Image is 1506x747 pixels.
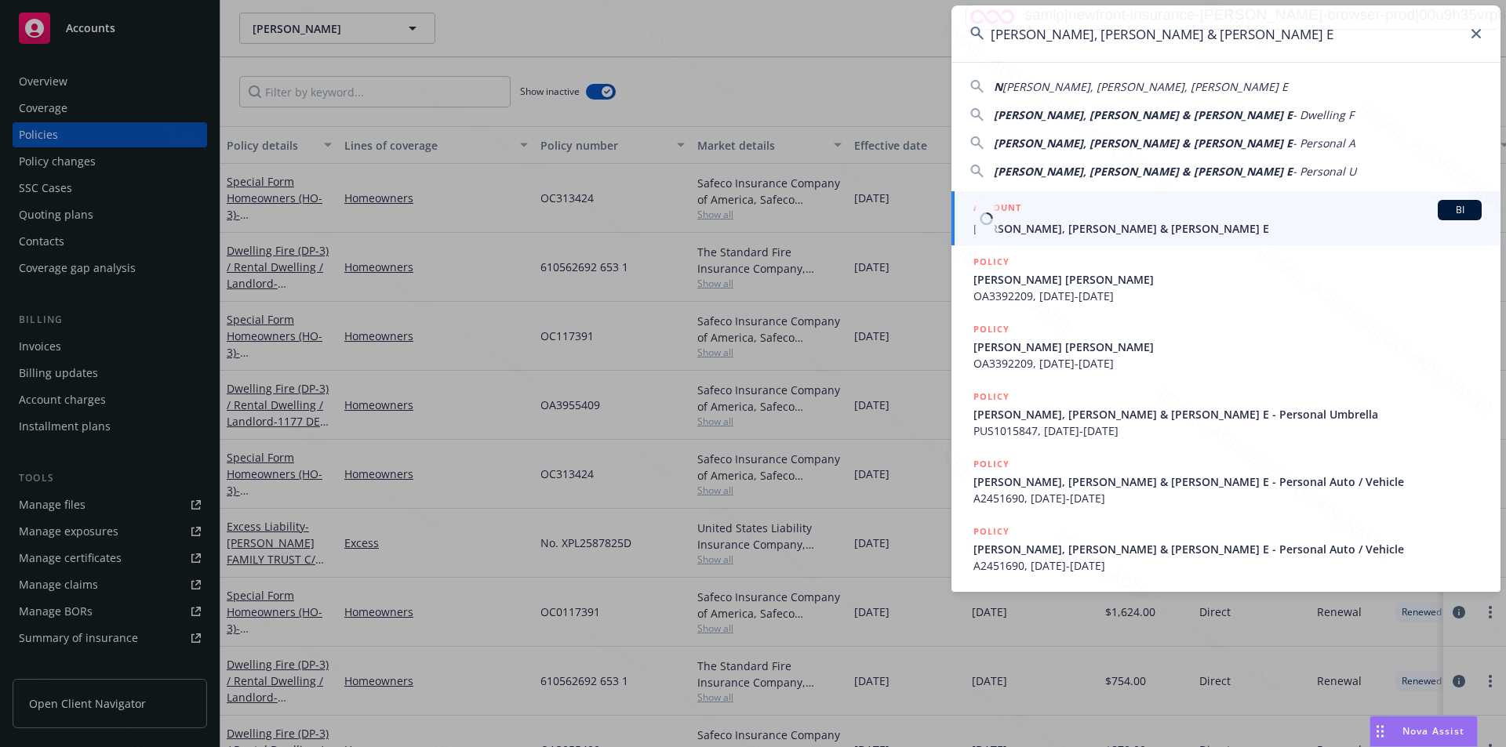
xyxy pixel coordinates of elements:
a: ACCOUNTBI[PERSON_NAME], [PERSON_NAME] & [PERSON_NAME] E [951,191,1501,245]
a: POLICY[PERSON_NAME] [PERSON_NAME]OA3392209, [DATE]-[DATE] [951,245,1501,313]
span: Nova Assist [1402,724,1464,738]
span: OA3392209, [DATE]-[DATE] [973,288,1482,304]
button: Nova Assist [1370,716,1478,747]
a: POLICY[PERSON_NAME], [PERSON_NAME] & [PERSON_NAME] E - Personal Auto / VehicleA2451690, [DATE]-[D... [951,448,1501,515]
span: [PERSON_NAME], [PERSON_NAME] & [PERSON_NAME] E [994,164,1293,179]
a: POLICY[PERSON_NAME], [PERSON_NAME] & [PERSON_NAME] E - Personal Auto / VehicleA2451690, [DATE]-[D... [951,515,1501,582]
h5: POLICY [973,456,1009,472]
span: - Personal A [1293,136,1355,150]
span: [PERSON_NAME] [PERSON_NAME] [973,271,1482,288]
span: [PERSON_NAME], [PERSON_NAME] & [PERSON_NAME] E - Personal Auto / Vehicle [973,473,1482,490]
span: BI [1444,203,1475,217]
h5: POLICY [973,321,1009,337]
span: [PERSON_NAME], [PERSON_NAME], [PERSON_NAME] E [1002,79,1288,94]
span: [PERSON_NAME], [PERSON_NAME] & [PERSON_NAME] E [973,220,1482,237]
h5: ACCOUNT [973,200,1021,219]
span: A2451690, [DATE]-[DATE] [973,490,1482,506]
span: A2451690, [DATE]-[DATE] [973,557,1482,574]
h5: POLICY [973,254,1009,270]
span: [PERSON_NAME], [PERSON_NAME] & [PERSON_NAME] E [994,136,1293,150]
span: N [994,79,1002,94]
a: POLICY[PERSON_NAME], [PERSON_NAME] & [PERSON_NAME] E - Personal UmbrellaPUS1015847, [DATE]-[DATE] [951,380,1501,448]
span: [PERSON_NAME], [PERSON_NAME] & [PERSON_NAME] E - Personal Auto / Vehicle [973,541,1482,557]
span: - Personal U [1293,164,1356,179]
h5: POLICY [973,389,1009,404]
span: - Dwelling F [1293,107,1354,122]
span: [PERSON_NAME], [PERSON_NAME] & [PERSON_NAME] E - Personal Umbrella [973,406,1482,422]
span: [PERSON_NAME] [PERSON_NAME] [973,339,1482,355]
span: OA3392209, [DATE]-[DATE] [973,355,1482,372]
input: Search... [951,5,1501,62]
span: [PERSON_NAME], [PERSON_NAME] & [PERSON_NAME] E [994,107,1293,122]
span: PUS1015847, [DATE]-[DATE] [973,422,1482,439]
a: POLICY[PERSON_NAME] [PERSON_NAME]OA3392209, [DATE]-[DATE] [951,313,1501,380]
div: Drag to move [1370,716,1390,746]
h5: POLICY [973,524,1009,539]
